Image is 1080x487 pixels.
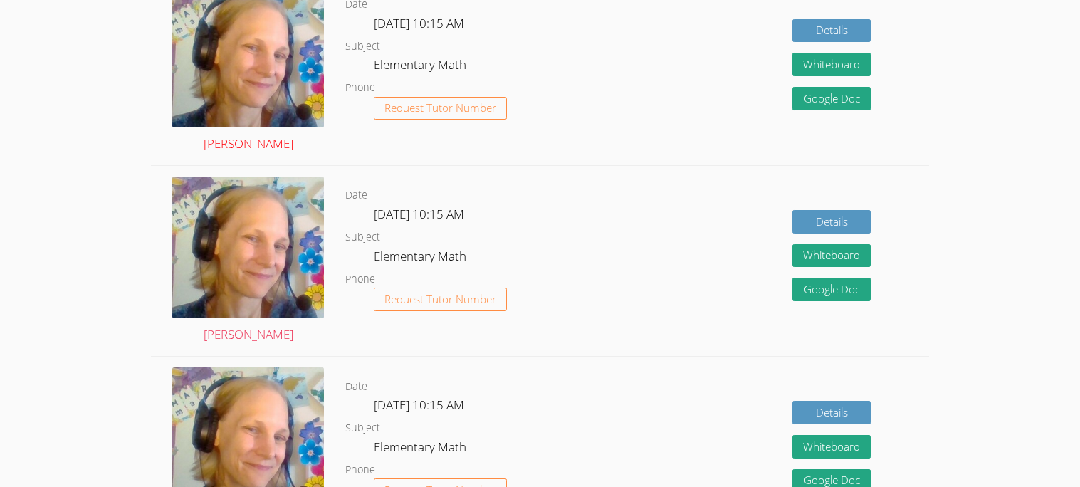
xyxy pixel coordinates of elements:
img: avatar.png [172,177,324,319]
a: Google Doc [792,278,871,301]
dt: Date [345,378,367,396]
button: Request Tutor Number [374,97,507,120]
dt: Subject [345,38,380,56]
span: [DATE] 10:15 AM [374,15,464,31]
dd: Elementary Math [374,246,469,271]
dt: Subject [345,229,380,246]
span: Request Tutor Number [384,294,496,305]
dd: Elementary Math [374,437,469,461]
dd: Elementary Math [374,55,469,79]
dt: Phone [345,79,375,97]
a: Details [792,19,871,43]
span: [DATE] 10:15 AM [374,206,464,222]
span: [DATE] 10:15 AM [374,397,464,413]
button: Request Tutor Number [374,288,507,311]
span: Request Tutor Number [384,103,496,113]
dt: Subject [345,419,380,437]
a: [PERSON_NAME] [172,177,324,345]
dt: Date [345,187,367,204]
a: Details [792,401,871,424]
a: Details [792,210,871,234]
dt: Phone [345,461,375,479]
button: Whiteboard [792,53,871,76]
button: Whiteboard [792,435,871,459]
button: Whiteboard [792,244,871,268]
dt: Phone [345,271,375,288]
a: Google Doc [792,87,871,110]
